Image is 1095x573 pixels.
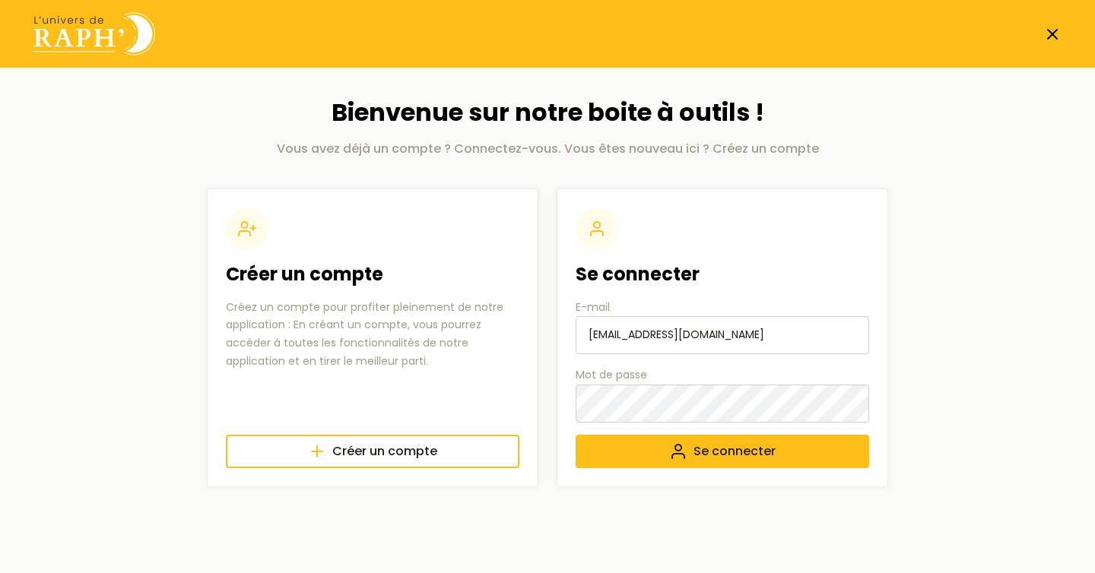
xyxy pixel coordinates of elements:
h2: Se connecter [576,262,869,286]
a: Créer un compte [226,435,519,468]
input: Mot de passe [576,385,869,423]
input: E-mail [576,316,869,354]
label: Mot de passe [576,366,869,422]
h1: Bienvenue sur notre boite à outils ! [207,98,888,127]
a: Fermer la page [1043,25,1062,43]
span: Se connecter [693,442,776,461]
span: Créer un compte [332,442,437,461]
label: E-mail [576,299,869,355]
p: Créez un compte pour profiter pleinement de notre application : En créant un compte, vous pourrez... [226,299,519,371]
button: Se connecter [576,435,869,468]
h2: Créer un compte [226,262,519,286]
p: Vous avez déjà un compte ? Connectez-vous. Vous êtes nouveau ici ? Créez un compte [207,140,888,158]
img: Univers de Raph logo [33,12,155,55]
